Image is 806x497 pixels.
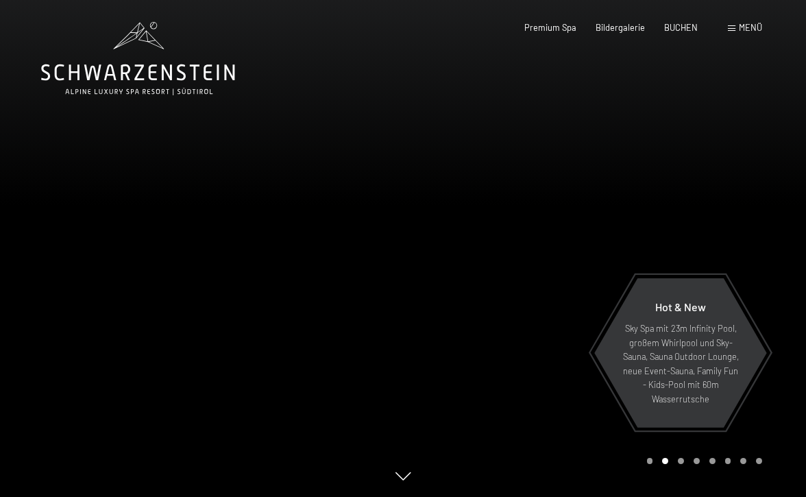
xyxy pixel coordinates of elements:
[725,458,731,464] div: Carousel Page 6
[739,22,762,33] span: Menü
[524,22,576,33] a: Premium Spa
[694,458,700,464] div: Carousel Page 4
[740,458,746,464] div: Carousel Page 7
[596,22,645,33] a: Bildergalerie
[647,458,653,464] div: Carousel Page 1
[642,458,762,464] div: Carousel Pagination
[662,458,668,464] div: Carousel Page 2 (Current Slide)
[655,300,706,313] span: Hot & New
[678,458,684,464] div: Carousel Page 3
[664,22,698,33] a: BUCHEN
[756,458,762,464] div: Carousel Page 8
[709,458,716,464] div: Carousel Page 5
[621,322,740,406] p: Sky Spa mit 23m Infinity Pool, großem Whirlpool und Sky-Sauna, Sauna Outdoor Lounge, neue Event-S...
[594,278,768,428] a: Hot & New Sky Spa mit 23m Infinity Pool, großem Whirlpool und Sky-Sauna, Sauna Outdoor Lounge, ne...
